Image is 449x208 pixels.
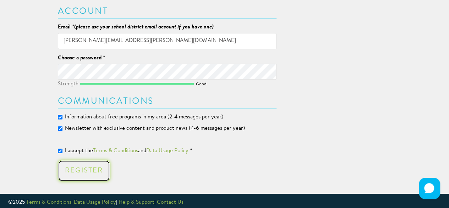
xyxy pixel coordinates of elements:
a: Terms & Conditions [26,200,71,205]
input: jane@example.com [58,33,277,49]
h3: Account [58,7,277,16]
span: Newsletter with exclusive content and product news (4-6 messages per year) [65,126,245,131]
h3: Communications [58,97,277,106]
div: Register [65,167,103,174]
input: Information about free programs in my area (2-4 messages per year) [58,115,62,119]
a: Terms & Conditions [93,148,138,154]
input: Newsletter with exclusive content and product news (4-6 messages per year) [58,126,62,131]
em: (please use your school district email account if you have one) [74,25,214,30]
span: Information about free programs in my area (2-4 messages per year) [65,114,223,120]
span: Strength [58,80,80,88]
a: Data Usage Policy [146,148,188,154]
span: I accept the [65,148,93,154]
label: Choose a password * [58,54,105,62]
span: and [138,148,146,154]
span: © [8,200,13,205]
iframe: HelpCrunch [417,176,442,201]
button: Register [58,160,110,181]
span: | [116,200,117,205]
a: Contact Us [157,200,184,205]
a: Help & Support [119,200,154,205]
span: | [154,200,155,205]
input: I accept theTerms & ConditionsandData Usage Policy* [58,149,62,153]
a: Data Usage Policy [74,200,116,205]
span: Good [196,82,207,86]
span: Email * [58,25,74,30]
span: | [71,200,72,205]
span: 2025 [13,200,25,205]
